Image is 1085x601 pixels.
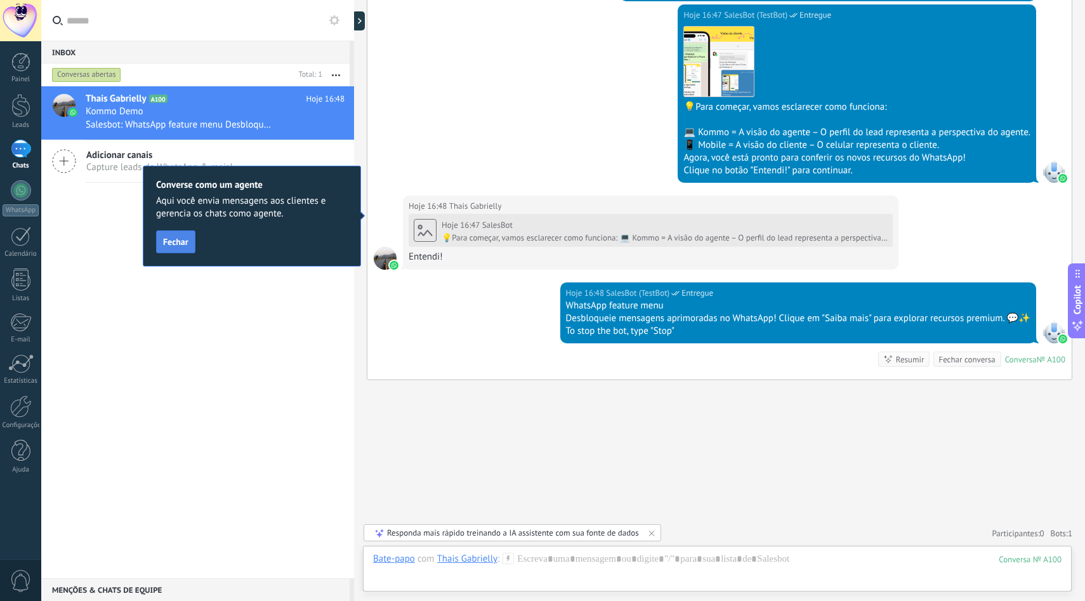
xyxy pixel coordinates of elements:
img: 223-pt.png [684,27,754,96]
a: Participantes:0 [992,528,1044,539]
div: Leads [3,121,39,129]
span: Fechar [163,237,188,246]
div: Chats [3,162,39,170]
img: waba.svg [1058,174,1067,183]
span: Kommo Demo [86,105,143,118]
div: Hoje 16:47 [683,9,724,22]
h2: Converse como um agente [156,179,348,191]
img: waba.svg [1058,334,1067,343]
span: SalesBot (TestBot) [724,9,787,22]
span: 0 [1040,528,1044,539]
span: SalesBot [482,220,513,230]
div: To stop the bot, type "Stop" [566,325,1030,338]
div: Conversas abertas [52,67,121,83]
span: Aqui você envia mensagens aos clientes e gerencia os chats como agente. [156,195,348,220]
div: Resumir [896,353,924,366]
span: SalesBot [1042,160,1065,183]
span: 1 [1068,528,1072,539]
div: Responda mais rápido treinando a IA assistente com sua fonte de dados [387,527,639,538]
div: Hoje 16:48 [566,287,607,300]
span: Entregue [799,9,831,22]
div: Menções & Chats de equipe [41,578,350,601]
span: SalesBot (TestBot) [606,287,669,300]
span: Copilot [1071,285,1084,314]
div: Inbox [41,41,350,63]
span: A100 [149,95,168,103]
div: Entendi! [409,251,893,263]
button: Fechar [156,230,195,253]
span: : [497,553,499,565]
div: Configurações [3,421,39,430]
span: Thais Gabrielly [86,93,147,105]
button: Mais [322,63,350,86]
div: Hoje 16:48 [409,200,449,213]
div: 📱 Mobile = A visão do cliente – O celular representa o cliente. [683,139,1030,152]
div: WhatsApp feature menu [566,300,1030,312]
div: № A100 [1037,354,1065,365]
div: 💡Para começar, vamos esclarecer como funciona: 💻 Kommo = A visão do agente – O perfil do lead rep... [442,233,888,243]
div: Painel [3,76,39,84]
img: waba.svg [390,261,398,270]
div: 100 [999,554,1062,565]
span: Thais Gabrielly [374,247,397,270]
a: avatariconThais GabriellyA100Hoje 16:48Kommo DemoSalesbot: WhatsApp feature menu Desbloqueie mens... [41,86,354,140]
div: 💻 Kommo = A visão do agente – O perfil do lead representa a perspectiva do agente. [683,126,1030,139]
div: Listas [3,294,39,303]
div: Mostrar [352,11,365,30]
span: com [418,553,435,565]
span: Hoje 16:48 [306,93,345,105]
div: Estatísticas [3,377,39,385]
div: Hoje 16:47 [442,220,482,230]
div: WhatsApp [3,204,39,216]
div: Total: 1 [294,69,322,81]
div: Ajuda [3,466,39,474]
div: Desbloqueie mensagens aprimoradas no WhatsApp! Clique em "Saiba mais" para explorar recursos prem... [566,312,1030,325]
span: Entregue [681,287,713,300]
div: Clique no botão "Entendi!" para continuar. [683,164,1030,177]
span: Capture leads do WhatsApp & mais! [86,161,233,173]
span: Thais Gabrielly [449,200,502,213]
span: Salesbot: WhatsApp feature menu Desbloqueie mensagens aprimoradas no WhatsApp! Clique em "Saiba m... [86,119,275,131]
span: SalesBot [1042,320,1065,343]
div: Calendário [3,250,39,258]
div: 💡Para começar, vamos esclarecer como funciona: [683,101,1030,114]
div: Fechar conversa [938,353,995,366]
div: Agora, você está pronto para conferir os novos recursos do WhatsApp! [683,152,1030,164]
span: Bots: [1051,528,1072,539]
div: E-mail [3,336,39,344]
div: Conversa [1005,354,1037,365]
div: Thais Gabrielly [437,553,498,564]
span: Adicionar canais [86,149,233,161]
img: icon [69,108,77,117]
